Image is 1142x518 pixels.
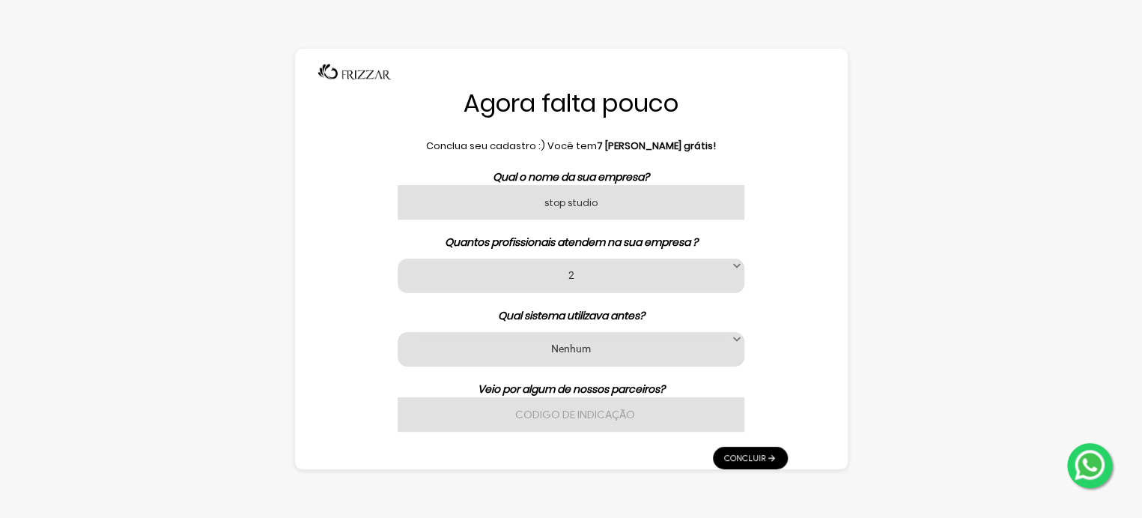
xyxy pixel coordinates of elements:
[597,139,716,153] b: 7 [PERSON_NAME] grátis!
[355,139,788,154] p: Conclua seu cadastro :) Você tem
[1072,447,1108,483] img: whatsapp.png
[355,88,788,119] h1: Agora falta pouco
[355,382,788,397] p: Veio por algum de nossos parceiros?
[398,397,744,432] input: Codigo de indicação
[416,268,725,282] label: 2
[355,235,788,250] p: Quantos profissionais atendem na sua empresa ?
[713,447,788,469] a: Concluir
[355,308,788,324] p: Qual sistema utilizava antes?
[355,169,788,185] p: Qual o nome da sua empresa?
[713,439,788,469] ul: Pagination
[416,341,725,355] label: Nenhum
[398,185,744,220] input: Nome da sua empresa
